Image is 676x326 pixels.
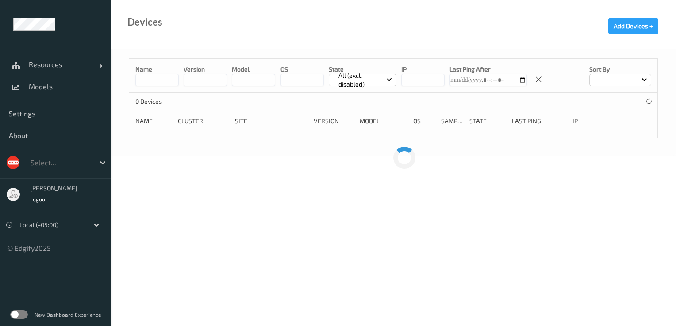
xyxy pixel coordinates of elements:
[329,65,396,74] p: State
[512,117,566,125] div: Last Ping
[401,65,445,74] p: IP
[469,117,506,125] div: State
[127,18,162,27] div: Devices
[572,117,616,125] div: ip
[335,71,387,89] p: All (excl. disabled)
[178,117,229,125] div: Cluster
[280,65,324,74] p: OS
[135,65,179,74] p: Name
[184,65,227,74] p: version
[232,65,275,74] p: model
[314,117,353,125] div: version
[449,65,527,74] p: Last Ping After
[413,117,435,125] div: OS
[135,97,202,106] p: 0 Devices
[360,117,407,125] div: Model
[235,117,307,125] div: Site
[135,117,172,125] div: Name
[608,18,658,34] button: Add Devices +
[589,65,651,74] p: Sort by
[441,117,463,125] div: Samples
